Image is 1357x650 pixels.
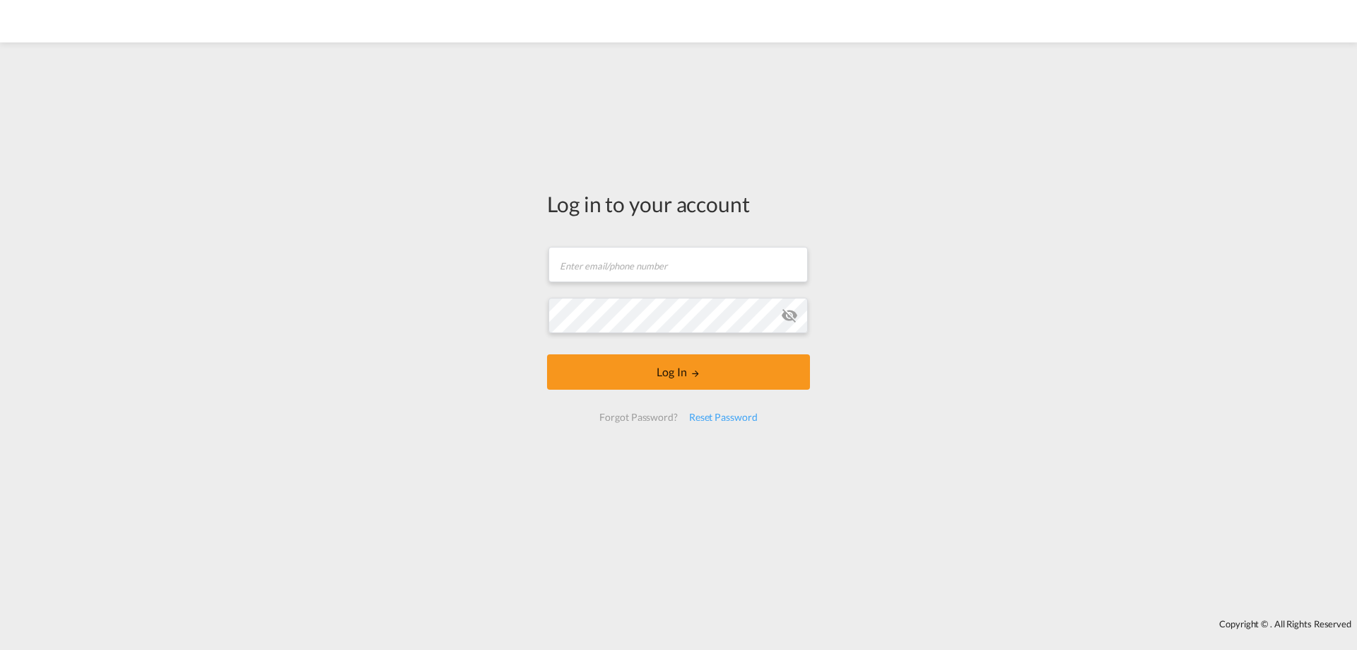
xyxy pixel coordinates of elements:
input: Enter email/phone number [548,247,808,282]
div: Forgot Password? [594,405,683,430]
button: LOGIN [547,354,810,390]
div: Reset Password [683,405,763,430]
div: Log in to your account [547,189,810,219]
md-icon: icon-eye-off [781,307,798,324]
